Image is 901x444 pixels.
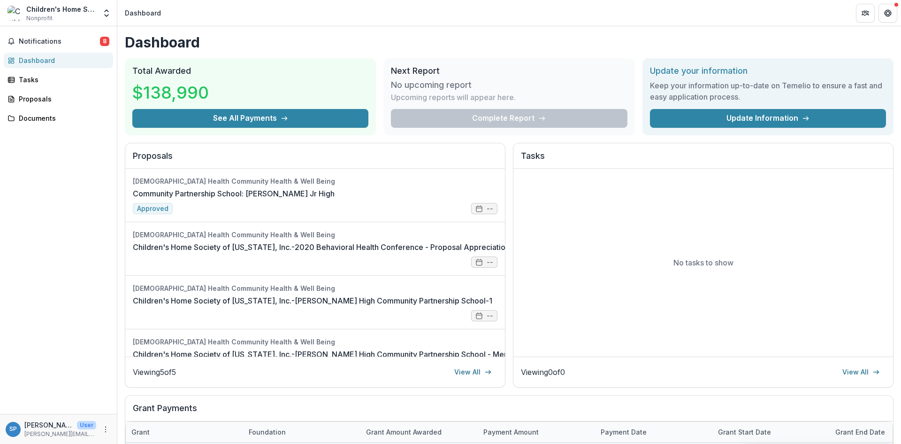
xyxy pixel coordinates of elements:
h2: Total Awarded [132,66,368,76]
a: Update Information [650,109,886,128]
img: Children's Home Society of Florida, Inc. [8,6,23,21]
div: Grant start date [712,422,830,442]
div: Grant [126,427,155,437]
div: Stacie Panton [9,426,17,432]
a: Children's Home Society of [US_STATE], Inc.-[PERSON_NAME] High Community Partnership School-1 [133,295,492,306]
div: Payment Amount [478,422,595,442]
h2: Tasks [521,151,886,169]
button: Open entity switcher [100,4,113,23]
div: Dashboard [19,55,106,65]
div: Grant end date [830,427,891,437]
div: Documents [19,113,106,123]
h2: Proposals [133,151,497,169]
p: No tasks to show [673,257,733,268]
button: More [100,424,111,435]
h2: Grant Payments [133,403,886,421]
div: Grant amount awarded [360,422,478,442]
h3: No upcoming report [391,80,472,90]
div: Foundation [243,422,360,442]
a: Children's Home Society of [US_STATE], Inc.-[PERSON_NAME] High Community Partnership School - Men... [133,349,580,360]
div: Children's Home Society of [US_STATE], Inc. [26,4,96,14]
div: Dashboard [125,8,161,18]
a: Dashboard [4,53,113,68]
a: Documents [4,110,113,126]
div: Proposals [19,94,106,104]
nav: breadcrumb [121,6,165,20]
div: Payment date [595,422,712,442]
p: Viewing 5 of 5 [133,366,176,378]
h2: Update your information [650,66,886,76]
div: Tasks [19,75,106,85]
div: Payment Amount [478,427,544,437]
h3: $138,990 [132,80,209,105]
a: View All [449,365,497,380]
button: Partners [856,4,875,23]
button: Get Help [878,4,897,23]
button: See All Payments [132,109,368,128]
button: Notifications8 [4,34,113,49]
p: [PERSON_NAME][EMAIL_ADDRESS][PERSON_NAME][DOMAIN_NAME] [24,430,96,438]
span: Notifications [19,38,100,46]
div: Grant [126,422,243,442]
h2: Next Report [391,66,627,76]
div: Foundation [243,427,291,437]
div: Payment date [595,427,652,437]
div: Grant start date [712,427,777,437]
p: Viewing 0 of 0 [521,366,565,378]
a: Children's Home Society of [US_STATE], Inc.-2020 Behavioral Health Conference - Proposal Apprecia... [133,241,541,253]
a: View All [837,365,886,380]
h1: Dashboard [125,34,893,51]
a: Community Partnership School: [PERSON_NAME] Jr High [133,188,335,199]
a: Proposals [4,91,113,107]
p: [PERSON_NAME] [24,420,73,430]
span: Nonprofit [26,14,53,23]
p: Upcoming reports will appear here. [391,92,516,103]
h3: Keep your information up-to-date on Temelio to ensure a fast and easy application process. [650,80,886,102]
div: Grant amount awarded [360,427,447,437]
span: 8 [100,37,109,46]
p: User [77,421,96,429]
a: Tasks [4,72,113,87]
